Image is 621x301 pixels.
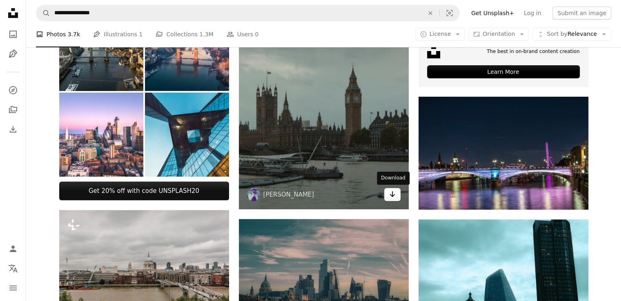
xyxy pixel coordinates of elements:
[5,241,21,257] a: Log in / Sign up
[377,172,410,185] div: Download
[418,272,588,279] a: a very tall building next to a very tall building
[547,30,597,38] span: Relevance
[263,190,314,199] a: [PERSON_NAME]
[5,26,21,42] a: Photos
[255,30,258,39] span: 0
[468,28,529,41] button: Orientation
[532,28,611,41] button: Sort byRelevance
[418,149,588,157] a: A bridge over a river with a city in the background
[427,65,580,78] div: Learn More
[93,21,142,47] a: Illustrations 1
[227,21,259,47] a: Users 0
[547,31,567,37] span: Sort by
[199,30,213,39] span: 1.3M
[430,31,451,37] span: License
[59,181,229,200] a: Get 20% off with code UNSPLASH20
[5,46,21,62] a: Illustrations
[59,263,229,270] a: a group of people walking across a bridge over a river
[5,5,21,23] a: Home — Unsplash
[145,93,229,177] img: Modern office building detail, London
[5,280,21,296] button: Menu
[418,97,588,210] img: A bridge over a river with a city in the background
[5,102,21,118] a: Collections
[440,5,459,21] button: Visual search
[156,21,213,47] a: Collections 1.3M
[139,30,143,39] span: 1
[59,93,143,177] img: Aerial view of finance district in London
[239,272,409,279] a: a view of a city from a river
[5,121,21,137] a: Download History
[466,7,519,20] a: Get Unsplash+
[415,28,465,41] button: License
[5,82,21,98] a: Explore
[487,48,580,55] span: The best in on-brand content creation
[145,7,229,91] img: Aerial view of London and the Tower Bridge
[483,31,515,37] span: Orientation
[239,100,409,107] a: a large clock tower towering over a city next to a river
[36,5,50,21] button: Search Unsplash
[36,5,460,21] form: Find visuals sitewide
[384,188,401,201] a: Download
[519,7,546,20] a: Log in
[421,5,439,21] button: Clear
[59,7,143,91] img: Aerial view of London and the Tower Bridge
[552,7,611,20] button: Submit an image
[5,260,21,277] button: Language
[427,45,440,58] img: file-1631678316303-ed18b8b5cb9cimage
[247,188,260,201] img: Go to Chris Marchant's profile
